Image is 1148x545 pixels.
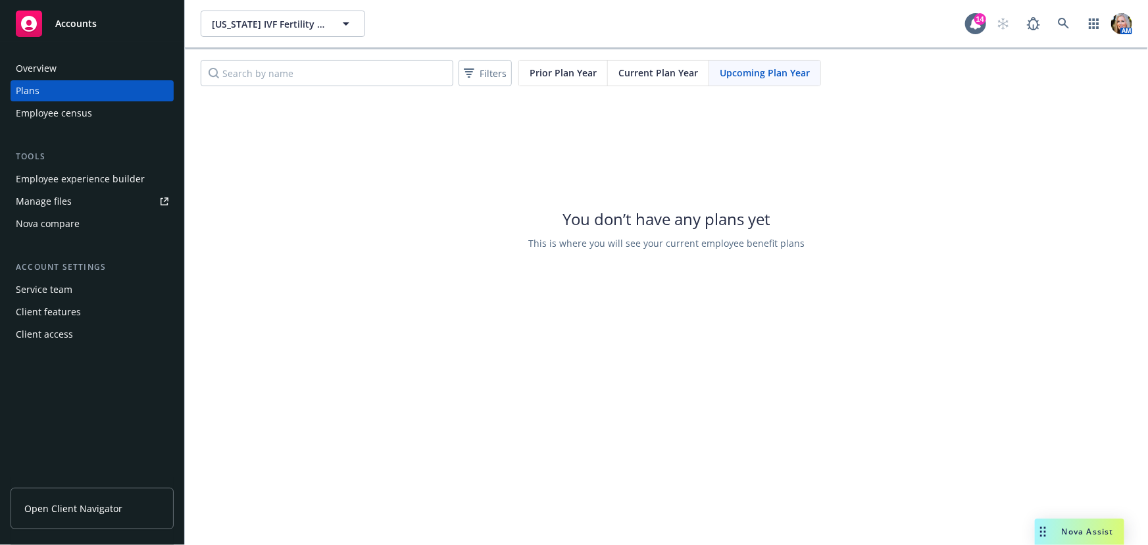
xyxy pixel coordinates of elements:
[562,208,770,230] span: You don’t have any plans yet
[528,236,805,250] span: This is where you will see your current employee benefit plans
[11,58,174,79] a: Overview
[530,66,597,80] span: Prior Plan Year
[11,301,174,323] a: Client features
[24,502,122,515] span: Open Client Navigator
[16,103,92,124] div: Employee census
[480,66,507,80] span: Filters
[1111,13,1132,34] img: photo
[1081,11,1107,37] a: Switch app
[16,58,57,79] div: Overview
[1062,526,1114,537] span: Nova Assist
[11,191,174,212] a: Manage files
[16,324,73,345] div: Client access
[16,191,72,212] div: Manage files
[212,17,326,31] span: [US_STATE] IVF Fertility Center
[1020,11,1047,37] a: Report a Bug
[1035,519,1051,545] div: Drag to move
[459,60,512,86] button: Filters
[11,103,174,124] a: Employee census
[11,324,174,345] a: Client access
[461,64,509,83] span: Filters
[16,213,80,234] div: Nova compare
[974,13,986,25] div: 14
[11,279,174,300] a: Service team
[11,213,174,234] a: Nova compare
[1035,519,1124,545] button: Nova Assist
[16,279,72,300] div: Service team
[11,169,174,190] a: Employee experience builder
[201,11,365,37] button: [US_STATE] IVF Fertility Center
[720,66,810,80] span: Upcoming Plan Year
[11,80,174,101] a: Plans
[16,169,145,190] div: Employee experience builder
[16,301,81,323] div: Client features
[990,11,1016,37] a: Start snowing
[201,60,453,86] input: Search by name
[11,261,174,274] div: Account settings
[11,150,174,163] div: Tools
[55,18,97,29] span: Accounts
[618,66,698,80] span: Current Plan Year
[16,80,39,101] div: Plans
[11,5,174,42] a: Accounts
[1051,11,1077,37] a: Search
